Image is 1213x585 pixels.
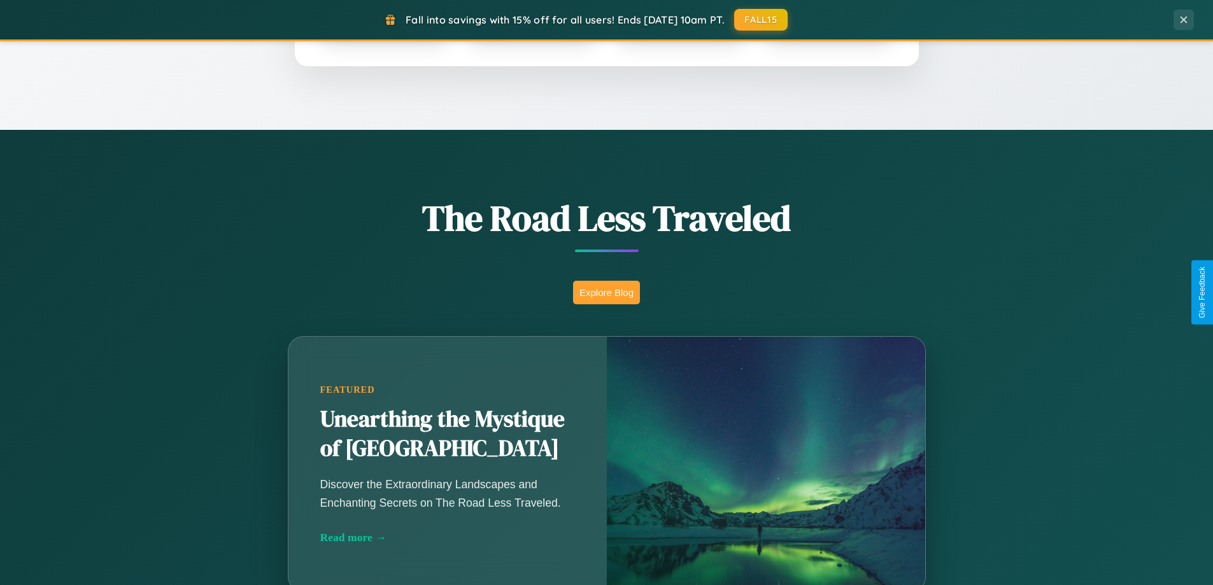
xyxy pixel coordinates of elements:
div: Featured [320,384,575,395]
p: Discover the Extraordinary Landscapes and Enchanting Secrets on The Road Less Traveled. [320,476,575,511]
h1: The Road Less Traveled [225,194,989,243]
h2: Unearthing the Mystique of [GEOGRAPHIC_DATA] [320,405,575,463]
div: Read more → [320,531,575,544]
div: Give Feedback [1198,267,1207,318]
span: Fall into savings with 15% off for all users! Ends [DATE] 10am PT. [406,13,725,26]
button: FALL15 [734,9,788,31]
button: Explore Blog [573,281,640,304]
